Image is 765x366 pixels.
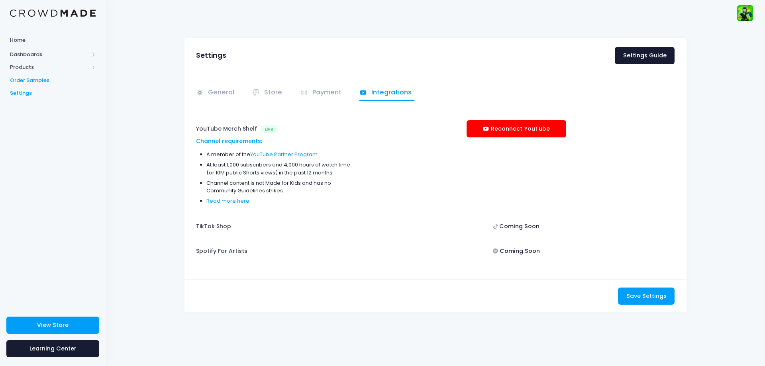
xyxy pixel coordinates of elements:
[37,321,69,329] span: View Store
[359,85,414,101] a: Integrations
[196,85,237,101] a: General
[196,120,257,137] label: YouTube Merch Shelf
[6,340,99,357] a: Learning Center
[467,218,566,235] div: Coming Soon
[206,197,249,205] a: Read more here
[618,288,675,305] button: Save Settings
[467,243,566,260] div: Coming Soon
[10,51,89,59] span: Dashboards
[196,137,351,145] div: :
[250,151,318,158] a: YouTube Partner Program
[29,344,76,352] span: Learning Center
[10,36,96,44] span: Home
[10,10,96,17] img: Logo
[252,85,285,101] a: Store
[467,120,566,137] a: Reconnect YouTube
[206,161,351,176] li: At least 1,000 subscribers and 4,000 hours of watch time (or 10M public Shorts views) in the past...
[615,47,675,64] a: Settings Guide
[196,137,261,145] a: Channel requirements
[300,85,344,101] a: Payment
[261,125,277,133] span: Live
[737,5,753,21] img: User
[206,179,351,195] li: Channel content is not Made for Kids and has no Community Guidelines strikes.
[196,51,226,60] h3: Settings
[10,89,96,97] span: Settings
[206,151,351,159] li: A member of the .
[626,292,667,300] span: Save Settings
[196,243,247,260] label: Spotify For Artists
[6,317,99,334] a: View Store
[196,218,231,235] label: TikTok Shop
[10,63,89,71] span: Products
[10,76,96,84] span: Order Samples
